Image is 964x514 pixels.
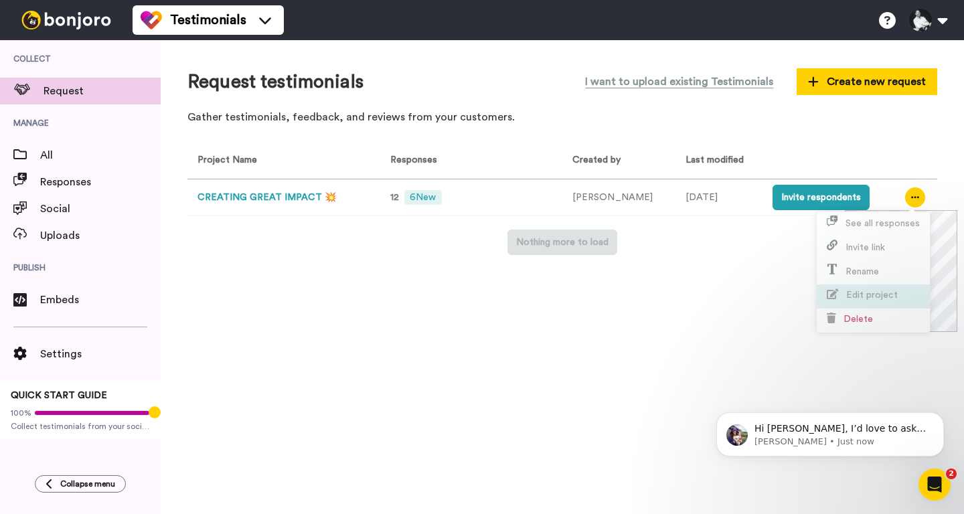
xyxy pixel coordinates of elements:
[11,408,31,418] span: 100%
[40,292,161,308] span: Embeds
[797,68,937,95] button: Create new request
[390,193,399,202] span: 12
[40,346,161,362] span: Settings
[585,74,773,90] span: I want to upload existing Testimonials
[187,110,937,125] p: Gather testimonials, feedback, and reviews from your customers.
[843,315,873,324] span: Delete
[149,406,161,418] div: Tooltip anchor
[44,83,161,99] span: Request
[404,190,441,205] span: 6 New
[675,179,762,216] td: [DATE]
[846,243,885,252] span: Invite link
[846,267,879,276] span: Rename
[11,391,107,400] span: QUICK START GUIDE
[141,9,162,31] img: tm-color.svg
[40,147,161,163] span: All
[16,11,116,29] img: bj-logo-header-white.svg
[187,143,375,179] th: Project Name
[946,468,957,479] span: 2
[40,228,161,244] span: Uploads
[170,11,246,29] span: Testimonials
[507,230,617,255] button: Nothing more to load
[35,475,126,493] button: Collapse menu
[562,143,675,179] th: Created by
[11,421,150,432] span: Collect testimonials from your socials
[197,191,336,205] button: CREATING GREAT IMPACT 💥
[675,143,762,179] th: Last modified
[40,201,161,217] span: Social
[846,219,920,228] span: See all responses
[575,67,783,96] button: I want to upload existing Testimonials
[696,384,964,478] iframe: Intercom notifications message
[187,72,364,92] h1: Request testimonials
[60,479,115,489] span: Collapse menu
[385,155,437,165] span: Responses
[918,468,951,501] iframe: Intercom live chat
[40,174,161,190] span: Responses
[808,74,926,90] span: Create new request
[773,185,870,210] button: Invite respondents
[562,179,675,216] td: [PERSON_NAME]
[846,290,898,300] span: Edit project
